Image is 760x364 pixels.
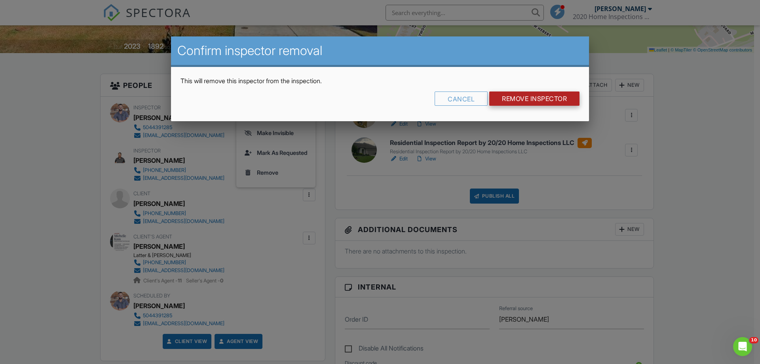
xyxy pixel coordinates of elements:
iframe: Intercom live chat [733,337,752,356]
div: Cancel [435,91,488,106]
h2: Confirm inspector removal [177,43,583,59]
p: This will remove this inspector from the inspection. [180,76,579,85]
span: 10 [749,337,758,343]
input: Remove Inspector [489,91,579,106]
